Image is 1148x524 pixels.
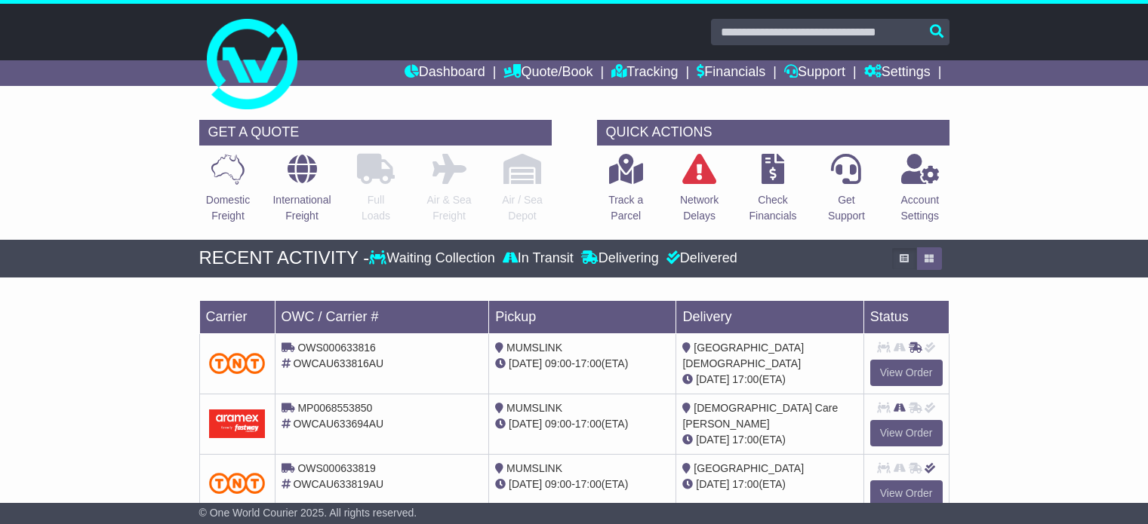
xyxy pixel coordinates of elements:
p: Get Support [828,192,865,224]
span: OWCAU633816AU [293,357,383,369]
div: - (ETA) [495,477,669,492]
p: Track a Parcel [608,192,643,224]
div: Delivered [663,250,737,267]
span: [DATE] [509,418,542,430]
span: MUMSLINK [506,342,562,354]
p: Check Financials [749,192,797,224]
a: GetSupport [827,153,866,232]
td: Carrier [199,300,275,333]
p: Domestic Freight [206,192,250,224]
a: Settings [864,60,931,86]
a: Tracking [611,60,678,86]
p: Air / Sea Depot [502,192,543,224]
div: (ETA) [682,432,857,448]
span: 17:00 [732,373,759,385]
a: Dashboard [405,60,485,86]
p: Account Settings [901,192,940,224]
span: [GEOGRAPHIC_DATA][DEMOGRAPHIC_DATA] [682,342,804,369]
span: 09:00 [545,357,571,369]
div: (ETA) [682,477,857,492]
div: Waiting Collection [369,250,498,267]
span: [DEMOGRAPHIC_DATA] Care [PERSON_NAME] [682,402,838,430]
span: © One World Courier 2025. All rights reserved. [199,507,417,519]
p: International Freight [272,192,331,224]
img: TNT_Domestic.png [209,473,266,493]
span: MP0068553850 [297,402,372,414]
span: [DATE] [696,373,729,385]
span: [DATE] [509,478,542,490]
img: TNT_Domestic.png [209,353,266,373]
div: (ETA) [682,372,857,388]
td: Pickup [489,300,676,333]
div: - (ETA) [495,416,669,432]
span: 09:00 [545,478,571,490]
a: Track aParcel [608,153,644,232]
a: Quote/Book [503,60,592,86]
span: [DATE] [696,434,729,446]
a: View Order [870,480,943,507]
p: Air & Sea Freight [426,192,471,224]
span: OWCAU633819AU [293,478,383,490]
span: [DATE] [509,357,542,369]
a: InternationalFreight [272,153,331,232]
span: 09:00 [545,418,571,430]
div: GET A QUOTE [199,120,552,146]
div: RECENT ACTIVITY - [199,247,370,269]
a: Financials [697,60,765,86]
span: 17:00 [575,418,602,430]
div: QUICK ACTIONS [597,120,949,146]
a: View Order [870,360,943,386]
p: Network Delays [680,192,719,224]
td: Delivery [676,300,863,333]
span: [GEOGRAPHIC_DATA] [694,462,804,474]
span: MUMSLINK [506,462,562,474]
div: In Transit [499,250,577,267]
span: MUMSLINK [506,402,562,414]
a: AccountSettings [900,153,940,232]
div: - (ETA) [495,356,669,372]
span: 17:00 [732,434,759,446]
td: Status [863,300,949,333]
a: Support [784,60,845,86]
a: View Order [870,420,943,446]
span: [DATE] [696,478,729,490]
span: OWS000633819 [297,462,376,474]
span: OWCAU633694AU [293,418,383,430]
span: 17:00 [575,357,602,369]
span: 17:00 [575,478,602,490]
span: OWS000633816 [297,342,376,354]
td: OWC / Carrier # [275,300,489,333]
span: 17:00 [732,478,759,490]
a: CheckFinancials [749,153,798,232]
div: Delivering [577,250,663,267]
a: NetworkDelays [679,153,719,232]
p: Full Loads [357,192,395,224]
a: DomesticFreight [205,153,251,232]
img: Aramex.png [209,409,266,437]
